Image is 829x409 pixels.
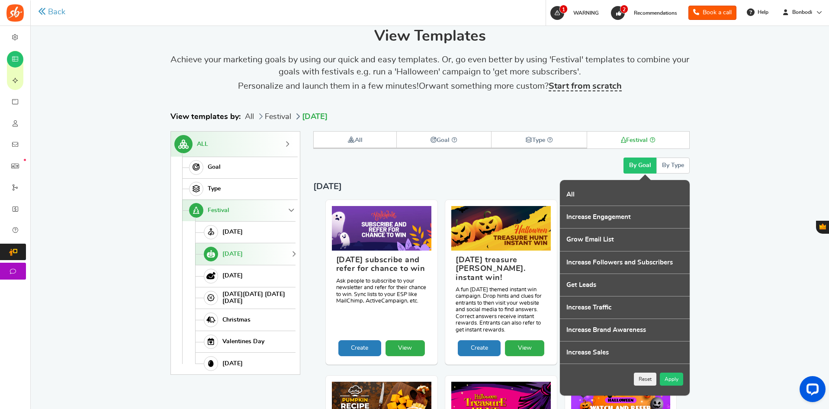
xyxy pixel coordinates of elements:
strong: Goal [431,137,457,143]
a: Book a call [688,6,736,20]
span: [DATE][DATE] [DATE][DATE] [222,291,293,306]
button: Reset [634,373,656,386]
em: New [24,159,26,161]
div: By Goal [560,180,690,396]
span: Gratisfaction [819,223,826,229]
label: Increase Brand Awareness [560,319,690,341]
span: Or [419,82,429,90]
a: Valentines Day [195,331,296,353]
a: ALL [171,132,296,157]
a: Create [458,340,501,356]
span: Recommendations [634,10,677,16]
a: Type [182,178,296,200]
h3: [DATE] subscribe and refer for chance to win [336,256,427,277]
li: Festival [256,112,291,122]
img: Social Boost [6,4,24,22]
label: Increase Followers and Subscribers [560,251,690,274]
a: Festival [182,200,296,221]
p: Personalize and launch them in a few minutes! want something more custom? [170,80,690,92]
strong: View templates by: [170,113,241,121]
strong: Festival [621,137,655,143]
a: View [505,340,544,356]
span: 2 [620,5,628,13]
label: Get Leads [560,274,690,296]
span: [DATE] [222,272,243,280]
p: Achieve your marketing goals by using our quick and easy templates. Or, go even better by using '... [170,54,690,78]
span: Bonbodi [789,9,816,16]
li: All [245,112,254,122]
a: Back [38,7,65,18]
strong: Type [525,137,553,143]
span: Type [208,185,221,193]
span: [DATE] [222,229,243,236]
a: Start from scratch [549,82,622,91]
strong: All [347,137,363,143]
a: Goal [182,157,296,178]
figcaption: Ask people to subscribe to your newsletter and refer for their chance to win. Sync lists to your ... [332,251,431,340]
a: [DATE] [195,243,296,265]
button: By Type [656,158,690,174]
span: [DATE] [222,251,243,258]
a: [DATE] [195,265,296,287]
h2: View Templates [170,28,690,45]
h3: [DATE] treasure [PERSON_NAME]. instant win! [456,256,546,286]
strong: Start from scratch [549,82,622,90]
span: Help [755,9,768,16]
li: [DATE] [293,112,328,122]
span: WARNING [573,10,599,16]
figcaption: A fun [DATE] themed instant win campaign. Drop hints and clues for entrants to then visit your we... [451,251,551,340]
label: Increase Sales [560,341,690,364]
span: ALL [197,141,208,148]
a: [DATE] [195,352,296,374]
a: View [386,340,425,356]
span: Christmas [222,316,251,324]
span: Valentines Day [222,338,264,345]
button: By Goal [623,158,656,174]
a: Help [743,5,773,19]
span: [DATE] [222,360,243,367]
span: Festival [208,207,229,214]
a: Create [338,340,381,356]
a: 2 Recommendations [610,6,681,20]
iframe: LiveChat chat widget [793,373,829,409]
button: Gratisfaction [816,221,829,234]
label: Increase Engagement [560,206,690,228]
label: Increase Traffic [560,296,690,319]
span: [DATE] [313,182,342,191]
a: [DATE][DATE] [DATE][DATE] [195,287,296,309]
span: Goal [208,164,221,171]
a: Christmas [195,309,296,331]
a: [DATE] [195,221,296,243]
label: Grow Email List [560,229,690,251]
a: 1 WARNING [549,6,603,20]
button: Apply [660,373,683,386]
span: 1 [559,5,568,13]
label: All [560,184,690,206]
